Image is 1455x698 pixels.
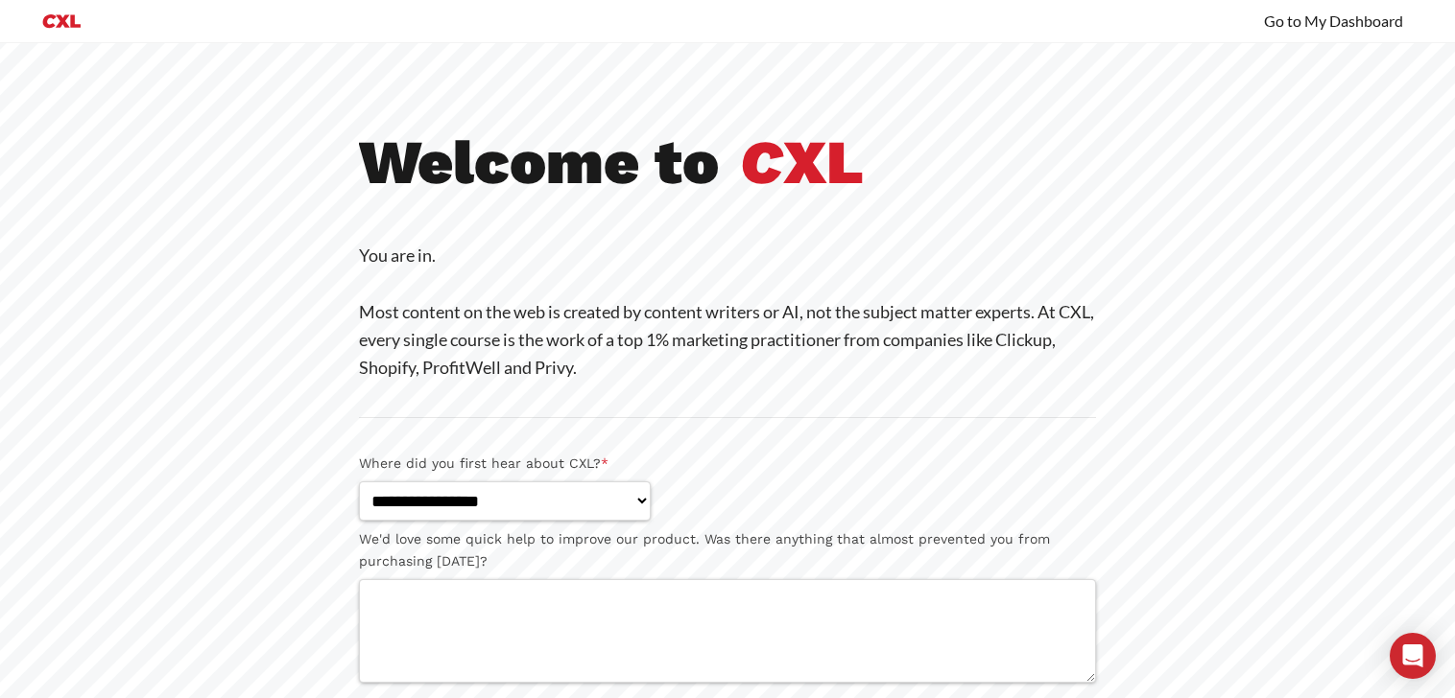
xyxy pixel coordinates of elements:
b: XL [740,126,864,198]
label: Where did you first hear about CXL? [359,453,1096,475]
b: Welcome to [359,126,719,198]
p: You are in. Most content on the web is created by content writers or AI, not the subject matter e... [359,242,1096,382]
i: C [740,126,783,198]
label: We'd love some quick help to improve our product. Was there anything that almost prevented you fr... [359,528,1096,572]
div: Open Intercom Messenger [1390,633,1436,679]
